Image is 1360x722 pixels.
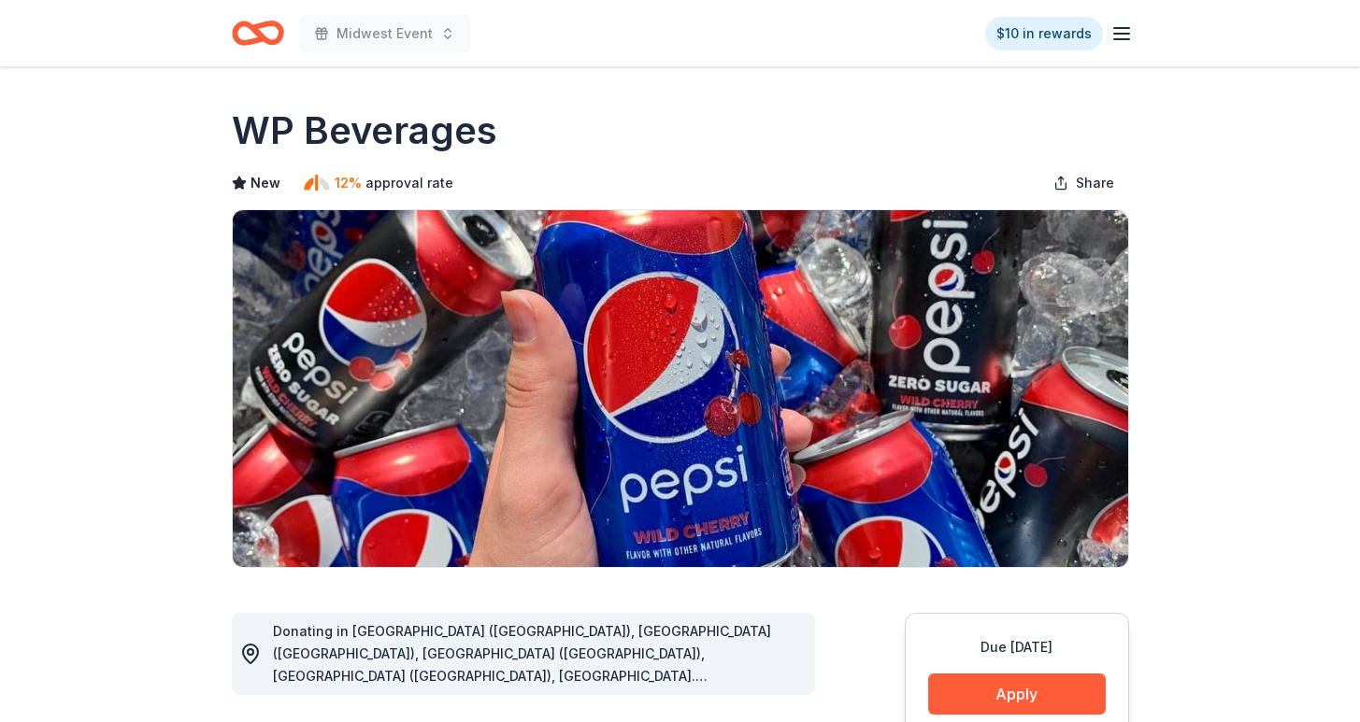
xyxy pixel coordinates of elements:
h1: WP Beverages [232,105,497,157]
span: Midwest Event [336,22,433,45]
span: Share [1076,172,1114,194]
div: Due [DATE] [928,636,1106,658]
button: Midwest Event [299,15,470,52]
span: approval rate [365,172,453,194]
button: Share [1038,164,1129,202]
button: Apply [928,673,1106,715]
span: New [251,172,280,194]
img: Image for WP Beverages [233,210,1128,567]
a: $10 in rewards [985,17,1103,50]
a: Home [232,11,284,55]
span: 12% [335,172,362,194]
